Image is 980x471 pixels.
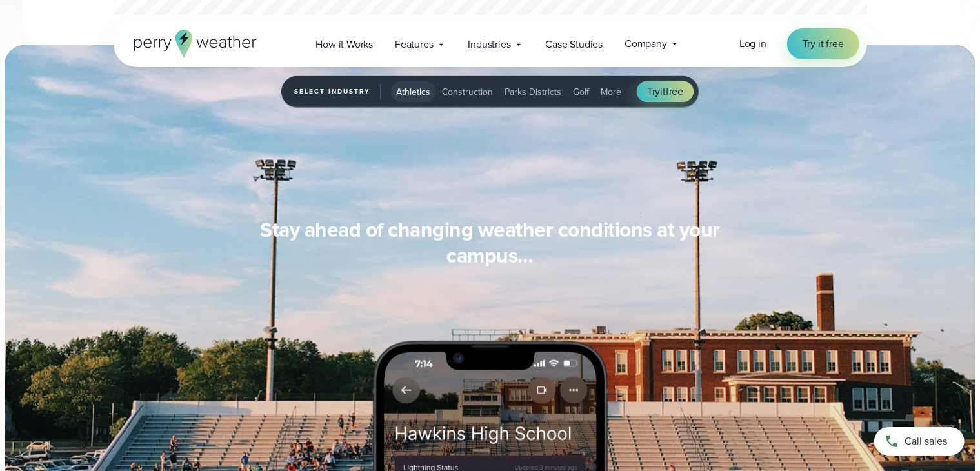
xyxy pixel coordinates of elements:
span: Golf [573,85,589,99]
span: Select Industry [294,84,381,99]
span: Try free [647,84,683,99]
span: Athletics [396,85,430,99]
button: Athletics [391,81,435,102]
a: How it Works [305,31,385,57]
span: Construction [442,85,493,99]
span: Company [625,36,667,52]
a: Log in [739,36,766,52]
a: Case Studies [535,31,614,57]
button: Construction [437,81,498,102]
span: Features [395,37,433,52]
span: Try it free [803,36,844,52]
span: Industries [468,37,511,52]
button: More [595,81,626,102]
span: Log in [739,36,766,51]
span: it [660,84,666,99]
a: Tryitfree [637,81,694,102]
span: More [601,85,621,99]
button: Golf [568,81,594,102]
span: How it Works [316,37,374,52]
button: Parks Districts [499,81,566,102]
h3: Stay ahead of changing weather conditions at your campus… [243,217,738,268]
a: Call sales [874,427,965,456]
span: Case Studies [546,37,603,52]
a: Try it free [787,28,859,59]
span: Parks Districts [505,85,561,99]
span: Call sales [905,434,947,449]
